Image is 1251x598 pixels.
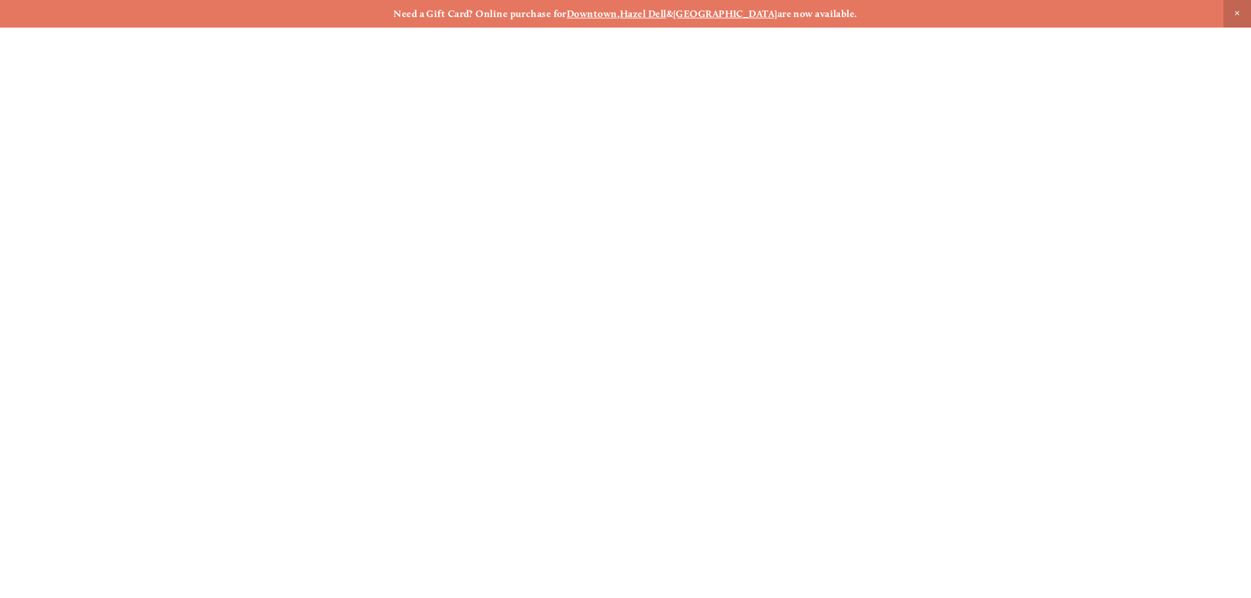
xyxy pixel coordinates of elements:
[620,8,667,20] a: Hazel Dell
[673,8,778,20] a: [GEOGRAPHIC_DATA]
[778,8,858,20] strong: are now available.
[617,8,620,20] strong: ,
[667,8,673,20] strong: &
[393,8,567,20] strong: Need a Gift Card? Online purchase for
[567,8,617,20] a: Downtown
